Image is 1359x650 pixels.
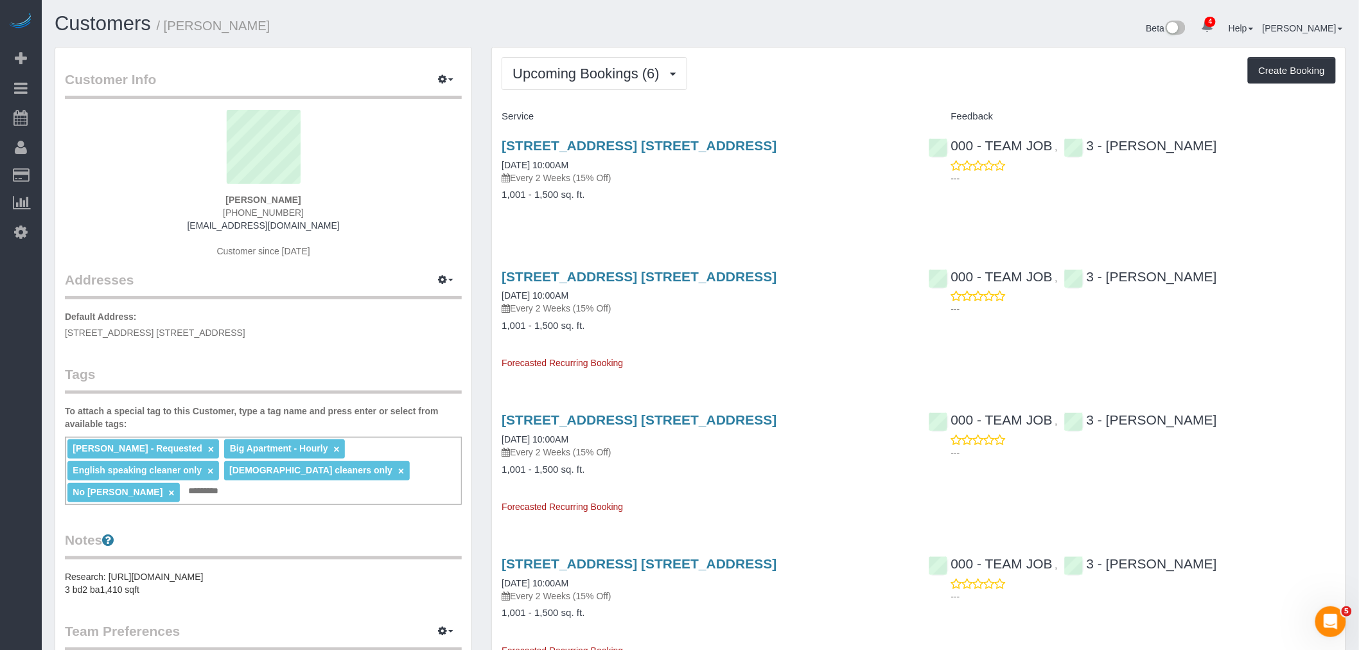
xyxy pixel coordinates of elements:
pre: Research: [URL][DOMAIN_NAME] 3 bd2 ba1,410 sqft [65,570,462,596]
hm-ph: [PHONE_NUMBER] [223,207,304,218]
span: No [PERSON_NAME] [73,487,162,497]
p: Every 2 Weeks (15% Off) [502,590,909,602]
a: 000 - TEAM JOB [929,412,1053,427]
span: English speaking cleaner only [73,465,202,475]
a: [STREET_ADDRESS] [STREET_ADDRESS] [502,269,776,284]
span: [STREET_ADDRESS] [STREET_ADDRESS] [65,328,245,338]
p: --- [951,172,1336,185]
h4: 1,001 - 1,500 sq. ft. [502,608,909,619]
h4: 1,001 - 1,500 sq. ft. [502,189,909,200]
small: / [PERSON_NAME] [157,19,270,33]
h4: Feedback [929,111,1336,122]
a: × [168,487,174,498]
span: [PERSON_NAME] - Requested [73,443,202,453]
h4: 1,001 - 1,500 sq. ft. [502,321,909,331]
span: Big Apartment - Hourly [230,443,328,453]
label: Default Address: [65,310,137,323]
h4: Service [502,111,909,122]
a: [DATE] 10:00AM [502,434,568,444]
span: Forecasted Recurring Booking [502,358,623,368]
a: 000 - TEAM JOB [929,556,1053,571]
h4: 1,001 - 1,500 sq. ft. [502,464,909,475]
span: , [1055,273,1058,283]
span: Customer since [DATE] [217,246,310,256]
a: [STREET_ADDRESS] [STREET_ADDRESS] [502,556,776,571]
p: Every 2 Weeks (15% Off) [502,171,909,184]
a: [DATE] 10:00AM [502,578,568,588]
a: Beta [1146,23,1186,33]
span: , [1055,142,1058,152]
a: 4 [1195,13,1220,41]
p: --- [951,590,1336,603]
p: Every 2 Weeks (15% Off) [502,302,909,315]
a: × [398,466,404,477]
label: To attach a special tag to this Customer, type a tag name and press enter or select from availabl... [65,405,462,430]
a: [DATE] 10:00AM [502,290,568,301]
p: --- [951,303,1336,315]
a: × [207,466,213,477]
span: Forecasted Recurring Booking [502,502,623,512]
span: , [1055,560,1058,570]
a: [DATE] 10:00AM [502,160,568,170]
a: [EMAIL_ADDRESS][DOMAIN_NAME] [188,220,340,231]
span: Upcoming Bookings (6) [513,66,666,82]
a: 3 - [PERSON_NAME] [1064,412,1217,427]
span: [DEMOGRAPHIC_DATA] cleaners only [229,465,392,475]
legend: Customer Info [65,70,462,99]
a: Help [1229,23,1254,33]
iframe: Intercom live chat [1315,606,1346,637]
a: [STREET_ADDRESS] [STREET_ADDRESS] [502,138,776,153]
a: 3 - [PERSON_NAME] [1064,269,1217,284]
a: [STREET_ADDRESS] [STREET_ADDRESS] [502,412,776,427]
a: × [333,444,339,455]
a: 3 - [PERSON_NAME] [1064,138,1217,153]
a: [PERSON_NAME] [1263,23,1343,33]
a: Customers [55,12,151,35]
img: New interface [1164,21,1186,37]
p: --- [951,446,1336,459]
legend: Tags [65,365,462,394]
a: 000 - TEAM JOB [929,138,1053,153]
button: Create Booking [1248,57,1336,84]
legend: Notes [65,531,462,559]
span: , [1055,416,1058,426]
p: Every 2 Weeks (15% Off) [502,446,909,459]
img: Automaid Logo [8,13,33,31]
span: 4 [1205,17,1216,27]
button: Upcoming Bookings (6) [502,57,687,90]
span: 5 [1342,606,1352,617]
strong: [PERSON_NAME] [225,195,301,205]
a: × [208,444,214,455]
a: 3 - [PERSON_NAME] [1064,556,1217,571]
a: 000 - TEAM JOB [929,269,1053,284]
